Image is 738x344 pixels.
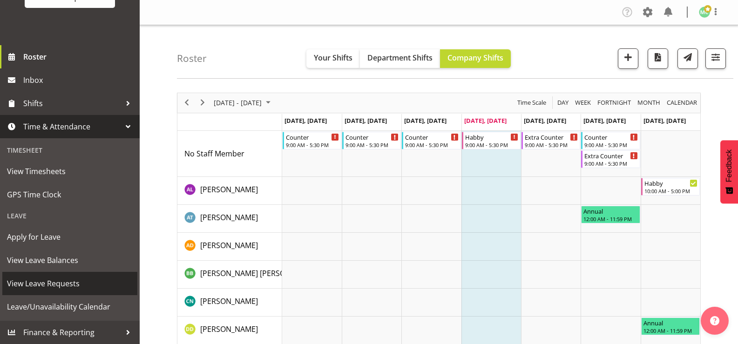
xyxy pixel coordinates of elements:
[2,272,137,295] a: View Leave Requests
[710,316,719,325] img: help-xxl-2.png
[7,188,133,202] span: GPS Time Clock
[644,178,697,188] div: Habby
[342,132,401,149] div: No Staff Member"s event - Counter Begin From Tuesday, September 9, 2025 at 9:00:00 AM GMT+12:00 E...
[618,48,638,69] button: Add a new shift
[574,97,592,108] span: Week
[648,48,668,69] button: Download a PDF of the roster according to the set date range.
[7,230,133,244] span: Apply for Leave
[643,116,686,125] span: [DATE], [DATE]
[7,277,133,290] span: View Leave Requests
[345,141,399,148] div: 9:00 AM - 5:30 PM
[574,97,593,108] button: Timeline Week
[2,225,137,249] a: Apply for Leave
[314,53,352,63] span: Your Shifts
[2,206,137,225] div: Leave
[23,120,121,134] span: Time & Attendance
[402,132,460,149] div: No Staff Member"s event - Counter Begin From Wednesday, September 10, 2025 at 9:00:00 AM GMT+12:0...
[2,183,137,206] a: GPS Time Clock
[345,116,387,125] span: [DATE], [DATE]
[525,141,578,148] div: 9:00 AM - 5:30 PM
[643,318,697,327] div: Annual
[524,116,566,125] span: [DATE], [DATE]
[440,49,511,68] button: Company Shifts
[23,96,121,110] span: Shifts
[641,178,700,196] div: Abigail Lane"s event - Habby Begin From Sunday, September 14, 2025 at 10:00:00 AM GMT+12:00 Ends ...
[181,97,193,108] button: Previous
[556,97,569,108] span: Day
[177,53,207,64] h4: Roster
[596,97,633,108] button: Fortnight
[200,324,258,335] a: [PERSON_NAME]
[581,132,640,149] div: No Staff Member"s event - Counter Begin From Saturday, September 13, 2025 at 9:00:00 AM GMT+12:00...
[636,97,662,108] button: Timeline Month
[200,296,258,306] span: [PERSON_NAME]
[405,141,458,148] div: 9:00 AM - 5:30 PM
[584,141,637,148] div: 9:00 AM - 5:30 PM
[643,327,697,334] div: 12:00 AM - 11:59 PM
[184,148,244,159] span: No Staff Member
[699,7,710,18] img: melissa-cowen2635.jpg
[177,177,282,205] td: Abigail Lane resource
[200,184,258,195] a: [PERSON_NAME]
[23,50,135,64] span: Roster
[677,48,698,69] button: Send a list of all shifts for the selected filtered period to all rostered employees.
[196,97,209,108] button: Next
[556,97,570,108] button: Timeline Day
[465,141,518,148] div: 9:00 AM - 5:30 PM
[367,53,433,63] span: Department Shifts
[7,253,133,267] span: View Leave Balances
[584,151,637,160] div: Extra Counter
[360,49,440,68] button: Department Shifts
[177,205,282,233] td: Alex-Micheal Taniwha resource
[516,97,547,108] span: Time Scale
[2,249,137,272] a: View Leave Balances
[447,53,503,63] span: Company Shifts
[200,296,258,307] a: [PERSON_NAME]
[521,132,580,149] div: No Staff Member"s event - Extra Counter Begin From Friday, September 12, 2025 at 9:00:00 AM GMT+1...
[581,206,640,223] div: Alex-Micheal Taniwha"s event - Annual Begin From Saturday, September 13, 2025 at 12:00:00 AM GMT+...
[200,324,258,334] span: [PERSON_NAME]
[177,233,282,261] td: Amelia Denz resource
[525,132,578,142] div: Extra Counter
[705,48,726,69] button: Filter Shifts
[641,317,700,335] div: Danielle Donselaar"s event - Annual Begin From Sunday, September 14, 2025 at 12:00:00 AM GMT+12:0...
[462,132,521,149] div: No Staff Member"s event - Habby Begin From Thursday, September 11, 2025 at 9:00:00 AM GMT+12:00 E...
[2,141,137,160] div: Timesheet
[583,215,637,223] div: 12:00 AM - 11:59 PM
[286,132,339,142] div: Counter
[284,116,327,125] span: [DATE], [DATE]
[644,187,697,195] div: 10:00 AM - 5:00 PM
[636,97,661,108] span: Month
[212,97,275,108] button: September 2025
[345,132,399,142] div: Counter
[581,150,640,168] div: No Staff Member"s event - Extra Counter Begin From Saturday, September 13, 2025 at 9:00:00 AM GMT...
[200,240,258,251] a: [PERSON_NAME]
[583,206,637,216] div: Annual
[177,131,282,177] td: No Staff Member resource
[210,93,276,113] div: September 08 - 14, 2025
[177,261,282,289] td: Beena Beena resource
[2,160,137,183] a: View Timesheets
[584,132,637,142] div: Counter
[7,164,133,178] span: View Timesheets
[596,97,632,108] span: Fortnight
[516,97,548,108] button: Time Scale
[283,132,341,149] div: No Staff Member"s event - Counter Begin From Monday, September 8, 2025 at 9:00:00 AM GMT+12:00 En...
[404,116,447,125] span: [DATE], [DATE]
[23,325,121,339] span: Finance & Reporting
[583,116,626,125] span: [DATE], [DATE]
[666,97,698,108] span: calendar
[665,97,699,108] button: Month
[7,300,133,314] span: Leave/Unavailability Calendar
[177,289,282,317] td: Christine Neville resource
[195,93,210,113] div: next period
[465,132,518,142] div: Habby
[200,268,318,279] a: [PERSON_NAME] [PERSON_NAME]
[200,212,258,223] a: [PERSON_NAME]
[2,295,137,318] a: Leave/Unavailability Calendar
[306,49,360,68] button: Your Shifts
[464,116,507,125] span: [DATE], [DATE]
